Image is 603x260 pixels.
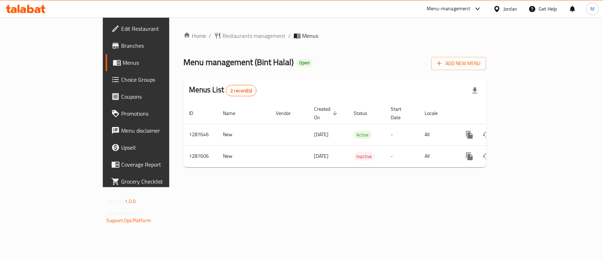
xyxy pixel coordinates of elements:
button: Change Status [478,148,495,165]
a: Support.OpsPlatform [106,216,151,225]
span: Menu management ( Bint Halal ) [183,54,294,70]
span: Version: [106,197,124,206]
td: New [217,124,270,145]
span: [DATE] [314,130,329,139]
td: - [385,124,419,145]
td: - [385,145,419,167]
a: Menus [106,54,203,71]
a: Branches [106,37,203,54]
div: Active [354,131,372,139]
table: enhanced table [183,103,534,167]
span: Branches [121,41,198,50]
a: Coupons [106,88,203,105]
span: Grocery Checklist [121,177,198,186]
button: Add New Menu [431,57,486,70]
span: Open [296,60,313,66]
span: Coupons [121,92,198,101]
span: 1.0.0 [125,197,136,206]
div: Total records count [226,85,256,96]
span: ID [189,109,202,117]
span: Get support on: [106,209,139,218]
span: Vendor [276,109,300,117]
a: Menu disclaimer [106,122,203,139]
td: All [419,145,455,167]
div: Open [296,59,313,67]
li: / [288,31,291,40]
a: Coverage Report [106,156,203,173]
li: / [209,31,211,40]
button: more [461,126,478,143]
span: Upsell [121,143,198,152]
a: Promotions [106,105,203,122]
h2: Menus List [189,85,256,96]
span: Status [354,109,377,117]
nav: breadcrumb [183,31,486,40]
a: Edit Restaurant [106,20,203,37]
td: New [217,145,270,167]
span: Menus [302,31,318,40]
td: All [419,124,455,145]
span: Start Date [391,105,410,122]
a: Choice Groups [106,71,203,88]
a: Grocery Checklist [106,173,203,190]
button: more [461,148,478,165]
span: [DATE] [314,151,329,161]
th: Actions [455,103,534,124]
span: Name [223,109,244,117]
span: Promotions [121,109,198,118]
span: M [590,5,595,13]
button: Change Status [478,126,495,143]
a: Restaurants management [214,31,285,40]
span: Active [354,131,372,139]
a: Upsell [106,139,203,156]
div: Menu-management [427,5,470,13]
div: Jordan [503,5,517,13]
span: Edit Restaurant [121,24,198,33]
span: Restaurants management [223,31,285,40]
span: Choice Groups [121,75,198,84]
span: Locale [425,109,447,117]
span: Add New Menu [437,59,480,68]
span: Coverage Report [121,160,198,169]
span: Inactive [354,152,375,161]
div: Export file [466,82,483,99]
span: 2 record(s) [226,87,256,94]
span: Menus [123,58,198,67]
span: Menu disclaimer [121,126,198,135]
span: Created On [314,105,339,122]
